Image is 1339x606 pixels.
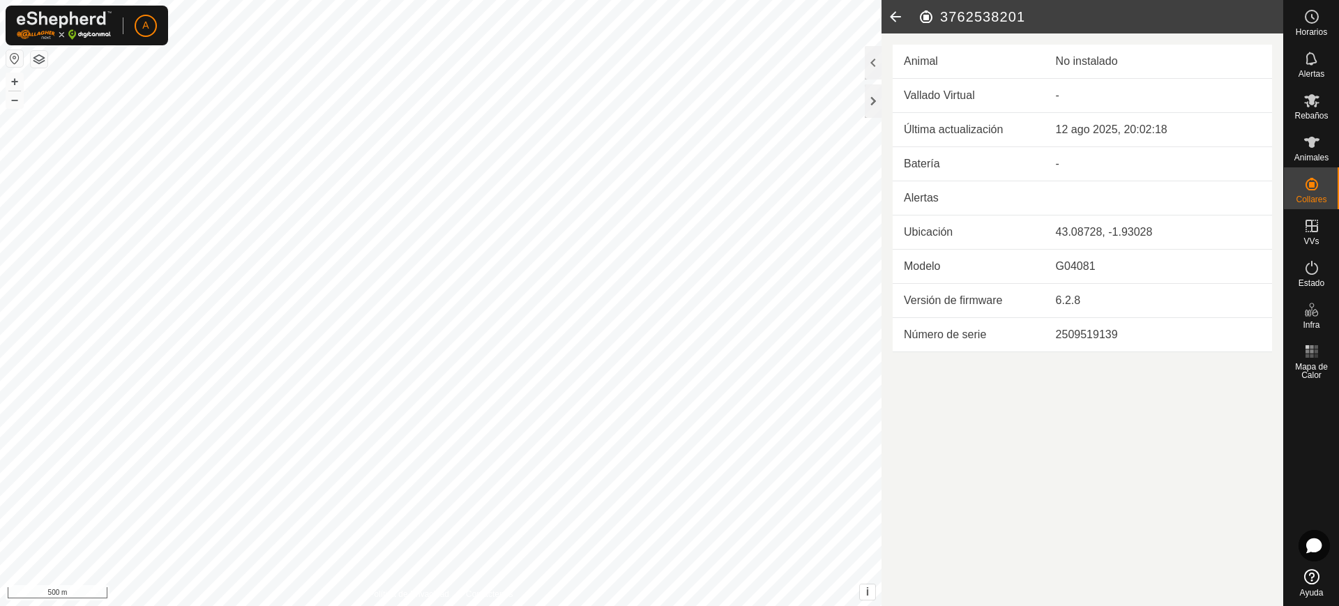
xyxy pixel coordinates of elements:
[893,147,1045,181] td: Batería
[860,584,875,600] button: i
[31,51,47,68] button: Capas del Mapa
[6,73,23,90] button: +
[1056,121,1261,138] div: 12 ago 2025, 20:02:18
[1299,279,1324,287] span: Estado
[1300,589,1324,597] span: Ayuda
[466,588,513,600] a: Contáctenos
[1056,89,1059,101] app-display-virtual-paddock-transition: -
[893,79,1045,113] td: Vallado Virtual
[369,588,449,600] a: Política de Privacidad
[1296,28,1327,36] span: Horarios
[1294,112,1328,120] span: Rebaños
[17,11,112,40] img: Logo Gallagher
[893,318,1045,352] td: Número de serie
[1056,326,1261,343] div: 2509519139
[893,215,1045,250] td: Ubicación
[866,586,869,598] span: i
[1303,321,1319,329] span: Infra
[1296,195,1326,204] span: Collares
[893,250,1045,284] td: Modelo
[1056,53,1261,70] div: No instalado
[6,91,23,108] button: –
[893,284,1045,318] td: Versión de firmware
[893,113,1045,147] td: Última actualización
[918,8,1283,25] h2: 3762538201
[1287,363,1336,379] span: Mapa de Calor
[1056,258,1261,275] div: G04081
[6,50,23,67] button: Restablecer Mapa
[1284,563,1339,603] a: Ayuda
[893,45,1045,79] td: Animal
[1056,156,1261,172] div: -
[1299,70,1324,78] span: Alertas
[142,18,149,33] span: A
[1056,224,1261,241] div: 43.08728, -1.93028
[893,181,1045,215] td: Alertas
[1056,292,1261,309] div: 6.2.8
[1294,153,1329,162] span: Animales
[1303,237,1319,245] span: VVs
